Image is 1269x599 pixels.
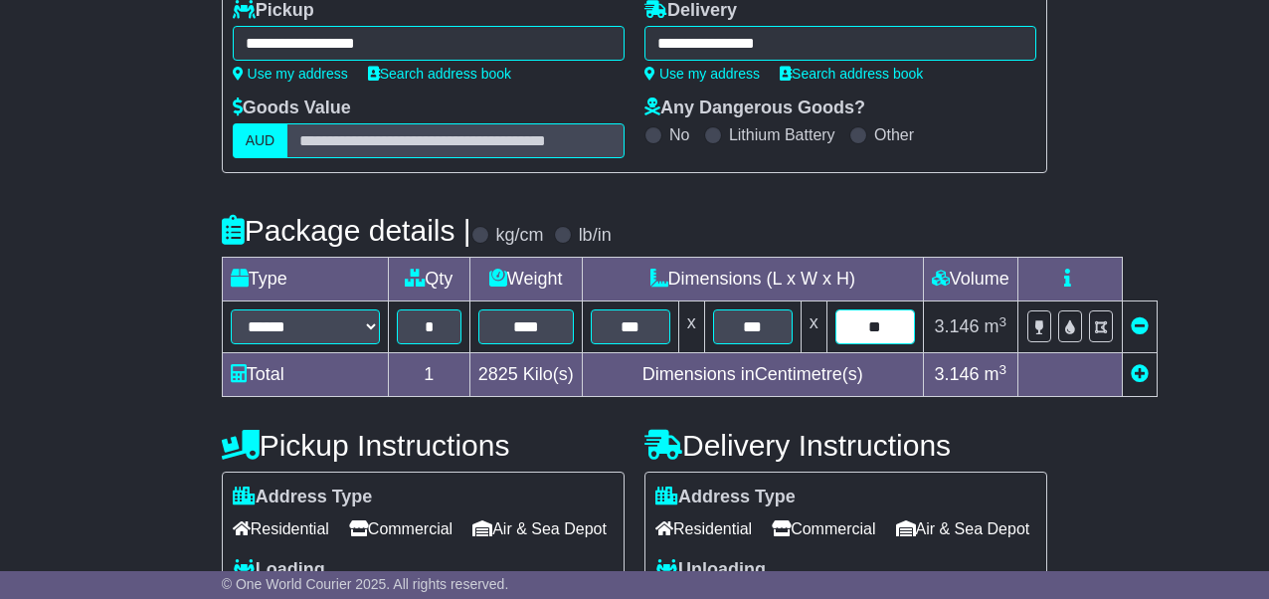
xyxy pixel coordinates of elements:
[655,513,752,544] span: Residential
[472,513,607,544] span: Air & Sea Depot
[368,66,511,82] a: Search address book
[999,314,1007,329] sup: 3
[233,487,373,508] label: Address Type
[644,429,1047,462] h4: Delivery Instructions
[985,316,1007,336] span: m
[469,258,582,301] td: Weight
[582,258,923,301] td: Dimensions (L x W x H)
[233,66,348,82] a: Use my address
[233,559,325,581] label: Loading
[772,513,875,544] span: Commercial
[655,559,766,581] label: Unloading
[233,513,329,544] span: Residential
[896,513,1030,544] span: Air & Sea Depot
[669,125,689,144] label: No
[985,364,1007,384] span: m
[478,364,518,384] span: 2825
[388,258,469,301] td: Qty
[644,98,865,119] label: Any Dangerous Goods?
[222,576,509,592] span: © One World Courier 2025. All rights reserved.
[222,429,625,462] h4: Pickup Instructions
[934,316,979,336] span: 3.146
[644,66,760,82] a: Use my address
[923,258,1017,301] td: Volume
[582,353,923,397] td: Dimensions in Centimetre(s)
[729,125,835,144] label: Lithium Battery
[934,364,979,384] span: 3.146
[222,214,471,247] h4: Package details |
[874,125,914,144] label: Other
[1131,316,1149,336] a: Remove this item
[579,225,612,247] label: lb/in
[678,301,704,353] td: x
[1131,364,1149,384] a: Add new item
[801,301,826,353] td: x
[222,353,388,397] td: Total
[222,258,388,301] td: Type
[349,513,453,544] span: Commercial
[233,98,351,119] label: Goods Value
[233,123,288,158] label: AUD
[780,66,923,82] a: Search address book
[496,225,544,247] label: kg/cm
[999,362,1007,377] sup: 3
[655,487,796,508] label: Address Type
[469,353,582,397] td: Kilo(s)
[388,353,469,397] td: 1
